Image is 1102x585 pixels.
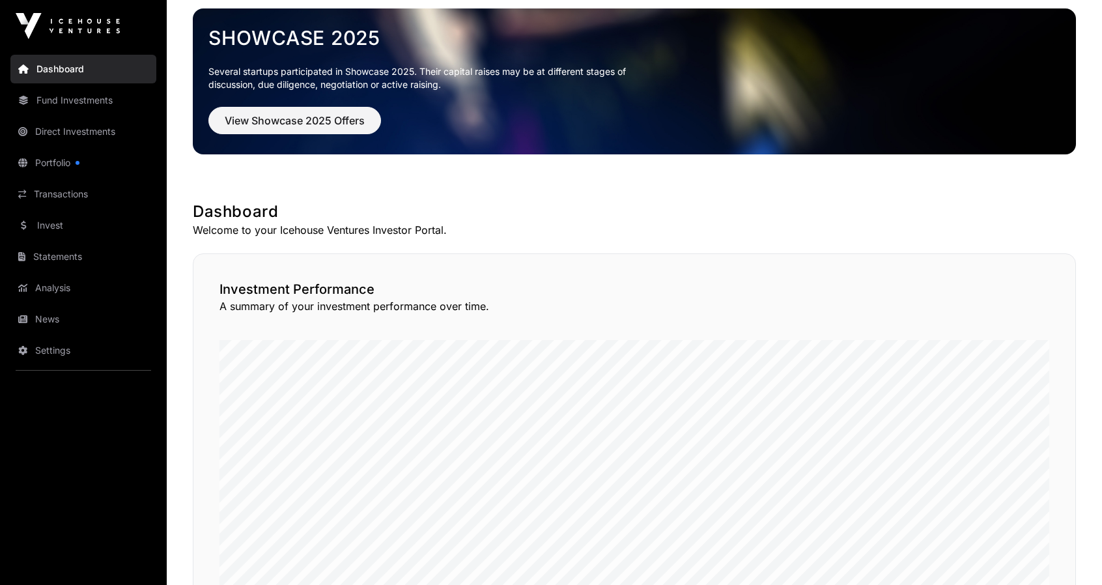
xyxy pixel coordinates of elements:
a: Showcase 2025 [208,26,1060,50]
iframe: Chat Widget [1037,522,1102,585]
p: Several startups participated in Showcase 2025. Their capital raises may be at different stages o... [208,65,646,91]
h1: Dashboard [193,201,1076,222]
a: Invest [10,211,156,240]
h2: Investment Performance [219,280,1049,298]
p: A summary of your investment performance over time. [219,298,1049,314]
a: Fund Investments [10,86,156,115]
a: Transactions [10,180,156,208]
a: Statements [10,242,156,271]
a: News [10,305,156,334]
a: Portfolio [10,149,156,177]
img: Showcase 2025 [193,8,1076,154]
a: Settings [10,336,156,365]
a: Dashboard [10,55,156,83]
a: View Showcase 2025 Offers [208,120,381,133]
a: Analysis [10,274,156,302]
button: View Showcase 2025 Offers [208,107,381,134]
span: View Showcase 2025 Offers [225,113,365,128]
img: Icehouse Ventures Logo [16,13,120,39]
a: Direct Investments [10,117,156,146]
p: Welcome to your Icehouse Ventures Investor Portal. [193,222,1076,238]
